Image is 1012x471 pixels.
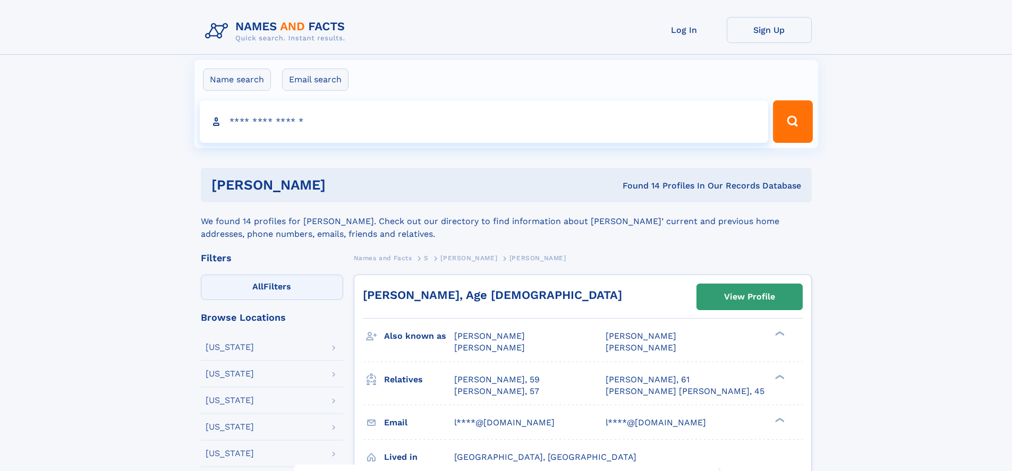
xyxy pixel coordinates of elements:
span: [PERSON_NAME] [606,331,676,341]
span: [PERSON_NAME] [509,254,566,262]
span: [PERSON_NAME] [440,254,497,262]
div: ❯ [772,373,785,380]
a: Names and Facts [354,251,412,264]
input: search input [200,100,769,143]
span: S [424,254,429,262]
label: Email search [282,68,348,91]
div: Found 14 Profiles In Our Records Database [474,180,801,192]
a: [PERSON_NAME], Age [DEMOGRAPHIC_DATA] [363,288,622,302]
div: [US_STATE] [206,449,254,458]
a: View Profile [697,284,802,310]
button: Search Button [773,100,812,143]
div: [US_STATE] [206,423,254,431]
a: S [424,251,429,264]
a: [PERSON_NAME] [PERSON_NAME], 45 [606,386,764,397]
div: View Profile [724,285,775,309]
a: [PERSON_NAME] [440,251,497,264]
span: [PERSON_NAME] [454,331,525,341]
a: Sign Up [727,17,812,43]
div: ❯ [772,416,785,423]
h3: Also known as [384,327,454,345]
span: [GEOGRAPHIC_DATA], [GEOGRAPHIC_DATA] [454,452,636,462]
div: Filters [201,253,343,263]
div: We found 14 profiles for [PERSON_NAME]. Check out our directory to find information about [PERSON... [201,202,812,241]
label: Filters [201,275,343,300]
div: [US_STATE] [206,370,254,378]
h3: Relatives [384,371,454,389]
span: [PERSON_NAME] [454,342,525,353]
h3: Lived in [384,448,454,466]
h3: Email [384,414,454,432]
span: All [252,281,263,292]
img: Logo Names and Facts [201,17,354,46]
a: [PERSON_NAME], 57 [454,386,539,397]
span: [PERSON_NAME] [606,342,676,353]
div: [US_STATE] [206,343,254,352]
div: ❯ [772,330,785,337]
a: [PERSON_NAME], 59 [454,374,540,386]
div: [US_STATE] [206,396,254,405]
label: Name search [203,68,271,91]
a: Log In [642,17,727,43]
div: Browse Locations [201,313,343,322]
h1: [PERSON_NAME] [211,178,474,192]
a: [PERSON_NAME], 61 [606,374,690,386]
